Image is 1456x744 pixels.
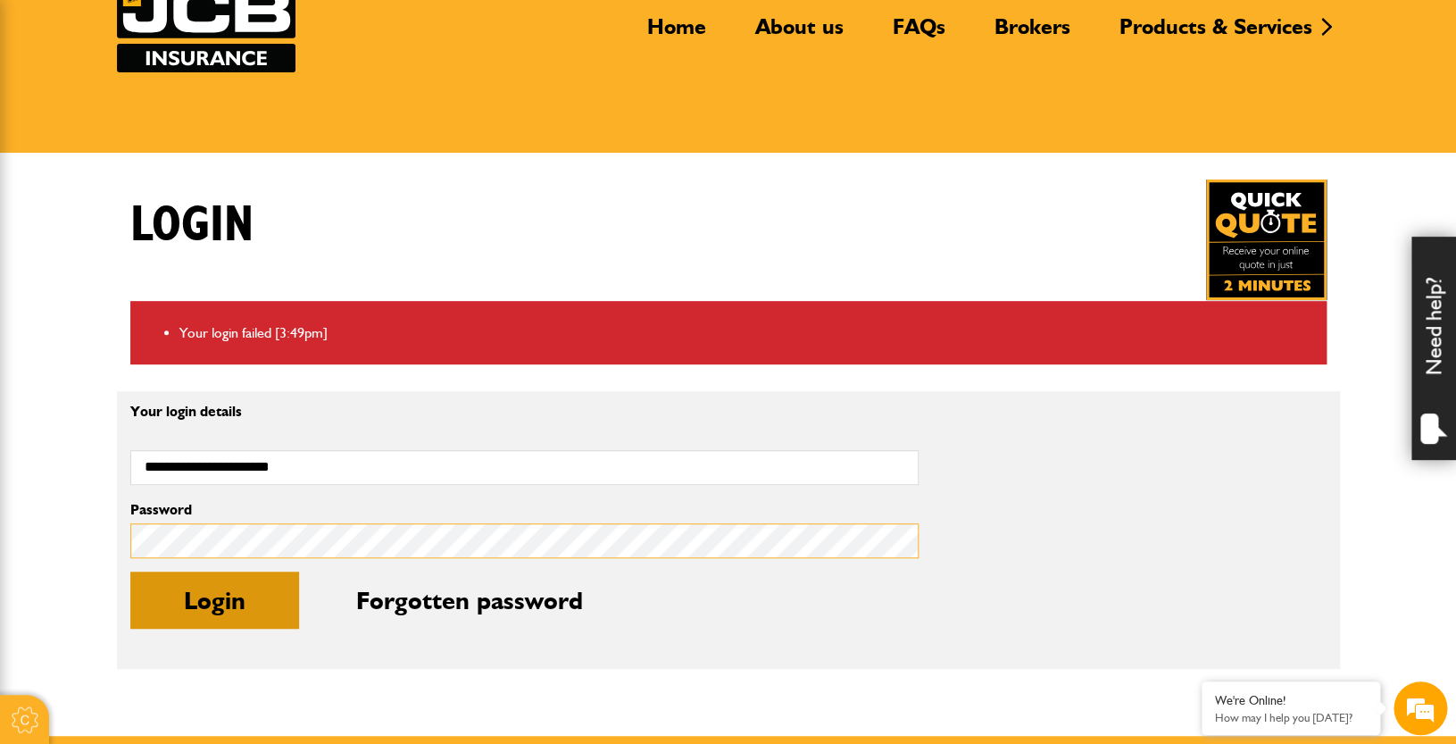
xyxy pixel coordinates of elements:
li: Your login failed [3:49pm] [179,322,1313,345]
a: FAQs [879,13,959,54]
img: Quick Quote [1206,180,1327,300]
a: Products & Services [1106,13,1326,54]
h1: Login [130,196,254,255]
a: Brokers [981,13,1084,54]
button: Forgotten password [303,572,636,629]
p: How may I help you today? [1215,711,1367,724]
p: Your login details [130,405,919,419]
label: Password [130,503,919,517]
button: Login [130,572,299,629]
div: We're Online! [1215,693,1367,708]
a: Home [634,13,720,54]
a: Get your insurance quote in just 2-minutes [1206,180,1327,300]
a: About us [742,13,857,54]
div: Need help? [1411,237,1456,460]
